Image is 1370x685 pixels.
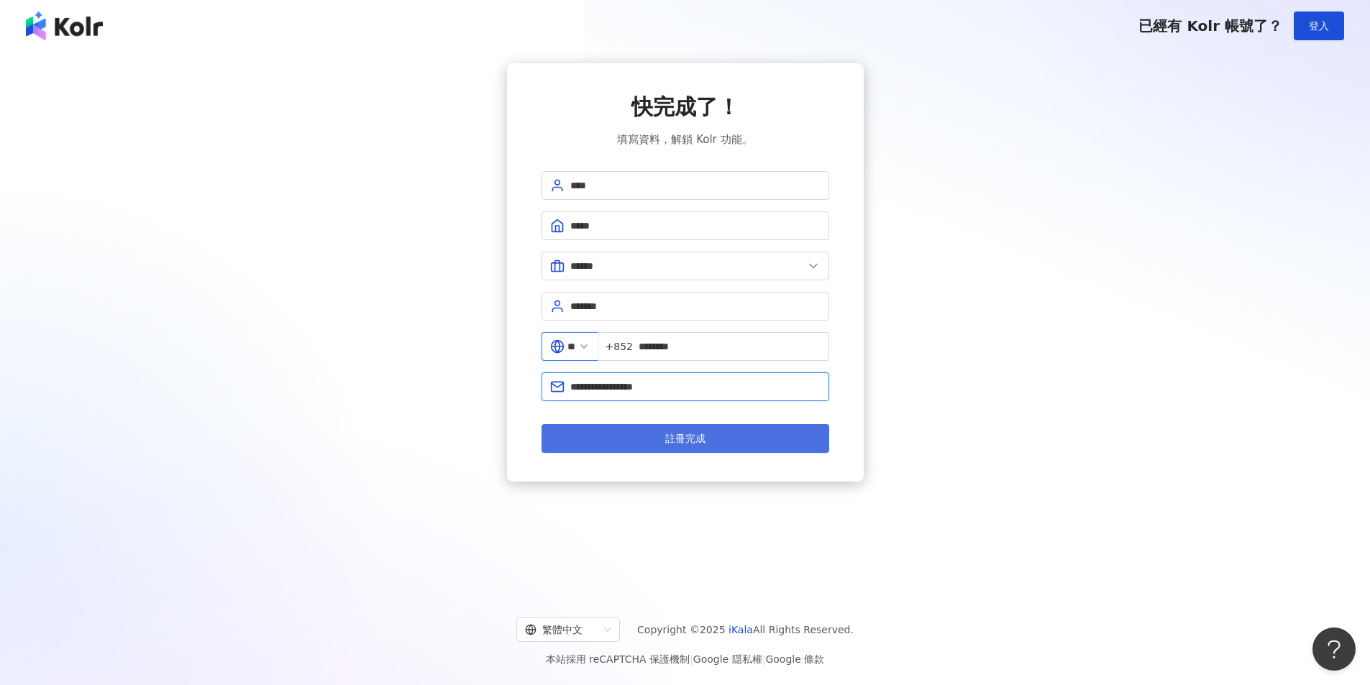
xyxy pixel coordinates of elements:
a: Google 條款 [765,653,824,665]
button: 登入 [1294,12,1344,40]
a: Google 隱私權 [693,653,762,665]
span: +852 [606,339,633,354]
span: 快完成了！ [631,92,739,122]
button: 註冊完成 [542,424,829,453]
iframe: Help Scout Beacon - Open [1312,627,1356,671]
span: 註冊完成 [665,433,705,444]
span: | [762,653,766,665]
span: Copyright © 2025 All Rights Reserved. [637,621,854,638]
span: 本站採用 reCAPTCHA 保護機制 [546,650,824,668]
a: iKala [729,624,753,635]
span: 登入 [1309,20,1329,32]
div: 繁體中文 [525,618,598,641]
span: | [690,653,693,665]
span: 填寫資料，解鎖 Kolr 功能。 [617,131,752,148]
span: 已經有 Kolr 帳號了？ [1138,17,1282,35]
img: logo [26,12,103,40]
